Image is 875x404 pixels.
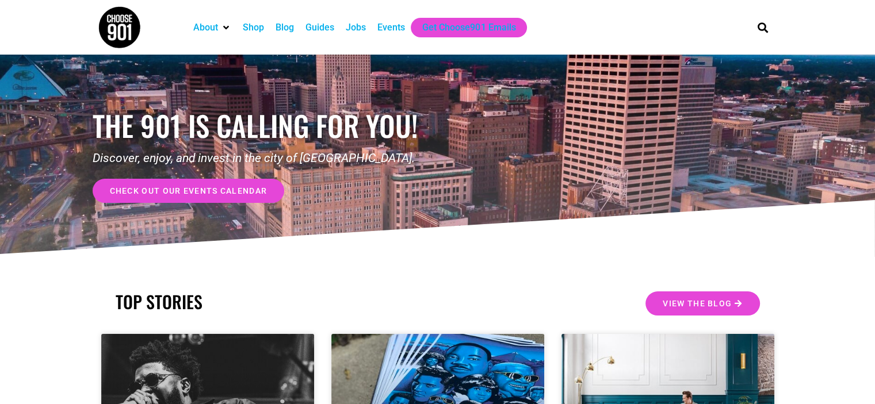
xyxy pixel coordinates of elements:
[422,21,515,34] a: Get Choose901 Emails
[305,21,334,34] a: Guides
[93,109,438,143] h1: the 901 is calling for you!
[93,179,285,203] a: check out our events calendar
[276,21,294,34] a: Blog
[93,149,438,168] p: Discover, enjoy, and invest in the city of [GEOGRAPHIC_DATA].
[663,299,732,307] span: View the Blog
[110,187,268,195] span: check out our events calendar
[116,291,432,312] h2: TOP STORIES
[188,18,237,37] div: About
[243,21,264,34] a: Shop
[753,18,772,37] div: Search
[346,21,366,34] a: Jobs
[377,21,405,34] a: Events
[645,291,759,315] a: View the Blog
[188,18,738,37] nav: Main nav
[193,21,218,34] a: About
